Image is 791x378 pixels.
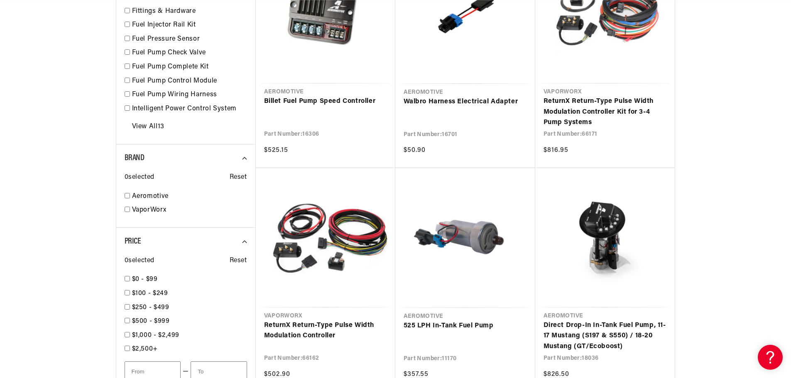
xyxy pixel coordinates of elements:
a: Billet Fuel Pump Speed Controller [264,96,387,107]
a: ReturnX Return-Type Pulse Width Modulation Controller [264,320,387,341]
span: Reset [230,256,247,266]
a: Intelligent Power Control System [132,104,247,115]
a: Fuel Pump Wiring Harness [132,90,247,100]
a: Fittings & Hardware [132,6,247,17]
a: Fuel Pump Complete Kit [132,62,247,73]
a: Fuel Pump Control Module [132,76,247,87]
a: 525 LPH In-Tank Fuel Pump [404,321,527,332]
span: $0 - $99 [132,276,158,283]
a: VaporWorx [132,205,247,216]
a: Walbro Harness Electrical Adapter [404,97,527,107]
span: $250 - $499 [132,304,169,311]
a: Fuel Pump Check Valve [132,48,247,59]
a: Direct Drop-In In-Tank Fuel Pump, 11-17 Mustang (S197 & S550) / 18-20 Mustang (GT/Ecoboost) [544,320,666,352]
span: $2,500+ [132,346,158,352]
a: ReturnX Return-Type Pulse Width Modulation Controller Kit for 3-4 Pump Systems [544,96,666,128]
a: View All 13 [132,122,164,132]
span: $1,000 - $2,499 [132,332,180,339]
span: 0 selected [125,172,154,183]
span: Brand [125,154,144,162]
a: Aeromotive [132,191,247,202]
span: — [183,366,189,377]
span: 0 selected [125,256,154,266]
a: Fuel Injector Rail Kit [132,20,247,31]
a: Fuel Pressure Sensor [132,34,247,45]
span: Price [125,237,141,246]
span: Reset [230,172,247,183]
span: $100 - $249 [132,290,168,297]
span: $500 - $999 [132,318,170,324]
